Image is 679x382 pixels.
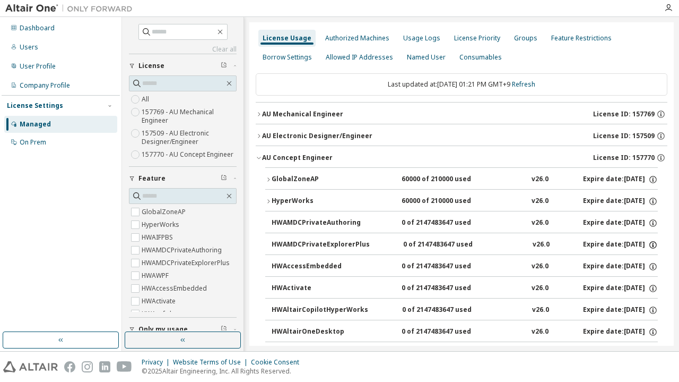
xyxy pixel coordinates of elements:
label: 157509 - AU Electronic Designer/Engineer [142,127,237,148]
div: Expire date: [DATE] [583,262,658,271]
button: Feature [129,167,237,190]
div: 0 of 2147483647 used [402,284,497,293]
label: HWAIFPBS [142,231,175,244]
div: License Settings [7,101,63,110]
a: Refresh [512,80,535,89]
button: HWAltairOneDesktop0 of 2147483647 usedv26.0Expire date:[DATE] [272,320,658,344]
div: v26.0 [532,262,549,271]
label: GlobalZoneAP [142,206,188,218]
p: © 2025 Altair Engineering, Inc. All Rights Reserved. [142,367,306,376]
button: HWAltairCopilotHyperWorks0 of 2147483647 usedv26.0Expire date:[DATE] [272,299,658,322]
div: HWAltairOneDesktop [272,327,367,337]
button: GlobalZoneAP60000 of 210000 usedv26.0Expire date:[DATE] [265,168,658,191]
button: Only my usage [129,318,237,341]
button: HWActivate0 of 2147483647 usedv26.0Expire date:[DATE] [272,277,658,300]
div: 0 of 2147483647 used [402,327,497,337]
div: AU Concept Engineer [262,154,333,162]
span: License [138,62,164,70]
div: Expire date: [DATE] [583,327,658,337]
span: Only my usage [138,325,188,334]
img: Altair One [5,3,138,14]
div: License Priority [454,34,500,43]
div: Expire date: [DATE] [583,218,658,228]
div: Expire date: [DATE] [583,284,658,293]
button: License [129,54,237,78]
span: License ID: 157770 [593,154,655,162]
div: Usage Logs [403,34,440,43]
div: GlobalZoneAP [272,175,367,184]
div: HWAltairCopilotHyperWorks [272,305,368,315]
div: v26.0 [532,197,549,206]
div: Cookie Consent [251,358,306,367]
div: HWAccessEmbedded [272,262,367,271]
div: Dashboard [20,24,55,32]
div: v26.0 [532,284,549,293]
label: HWAMDCPrivateExplorerPlus [142,257,232,269]
span: License ID: 157509 [593,132,655,140]
label: HWAcufwh [142,308,176,320]
img: instagram.svg [82,361,93,372]
div: HWAMDCPrivateAuthoring [272,218,367,228]
div: Allowed IP Addresses [326,53,393,62]
img: youtube.svg [117,361,132,372]
label: All [142,93,151,106]
button: HWAccessEmbedded0 of 2147483647 usedv26.0Expire date:[DATE] [272,255,658,278]
div: Privacy [142,358,173,367]
div: 0 of 2147483647 used [402,218,497,228]
label: HWAWPF [142,269,171,282]
img: linkedin.svg [99,361,110,372]
div: Expire date: [DATE] [583,240,658,250]
div: v26.0 [533,240,550,250]
a: Clear all [129,45,237,54]
img: facebook.svg [64,361,75,372]
div: Authorized Machines [325,34,389,43]
label: HWAMDCPrivateAuthoring [142,244,224,257]
button: HyperWorks60000 of 210000 usedv26.0Expire date:[DATE] [265,190,658,213]
div: HWActivate [272,284,367,293]
div: HyperWorks [272,197,367,206]
div: HWAMDCPrivateExplorerPlus [272,240,370,250]
div: Last updated at: [DATE] 01:21 PM GMT+9 [256,73,667,96]
label: HyperWorks [142,218,181,231]
div: AU Mechanical Engineer [262,110,343,118]
span: Clear filter [221,62,227,70]
label: HWAccessEmbedded [142,282,209,295]
div: 0 of 2147483647 used [402,262,497,271]
div: 0 of 2147483647 used [402,305,498,315]
button: HWAMDCPrivateAuthoring0 of 2147483647 usedv26.0Expire date:[DATE] [272,211,658,235]
div: Borrow Settings [263,53,312,62]
button: AU Concept EngineerLicense ID: 157770 [256,146,667,169]
div: 60000 of 210000 used [402,175,497,184]
div: 60000 of 210000 used [402,197,497,206]
div: Named User [407,53,446,62]
div: Expire date: [DATE] [583,305,658,315]
div: License Usage [263,34,311,43]
label: 157769 - AU Mechanical Engineer [142,106,237,127]
div: Managed [20,120,51,129]
div: Users [20,43,38,52]
div: Company Profile [20,81,70,90]
div: Groups [514,34,537,43]
label: HWActivate [142,295,178,308]
div: v26.0 [532,305,549,315]
div: Website Terms of Use [173,358,251,367]
button: HWAMDCPrivateExplorerPlus0 of 2147483647 usedv26.0Expire date:[DATE] [272,233,658,257]
span: License ID: 157769 [593,110,655,118]
div: 0 of 2147483647 used [403,240,499,250]
label: 157770 - AU Concept Engineer [142,148,236,161]
div: Consumables [459,53,502,62]
div: Expire date: [DATE] [583,175,658,184]
button: AU Mechanical EngineerLicense ID: 157769 [256,103,667,126]
div: v26.0 [532,175,549,184]
button: AU Electronic Designer/EngineerLicense ID: 157509 [256,124,667,148]
div: Feature Restrictions [551,34,612,43]
div: User Profile [20,62,56,71]
span: Clear filter [221,174,227,183]
div: Expire date: [DATE] [583,197,658,206]
div: On Prem [20,138,46,147]
img: altair_logo.svg [3,361,58,372]
div: v26.0 [532,218,549,228]
div: AU Electronic Designer/Engineer [262,132,372,140]
span: Feature [138,174,166,183]
div: v26.0 [532,327,549,337]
